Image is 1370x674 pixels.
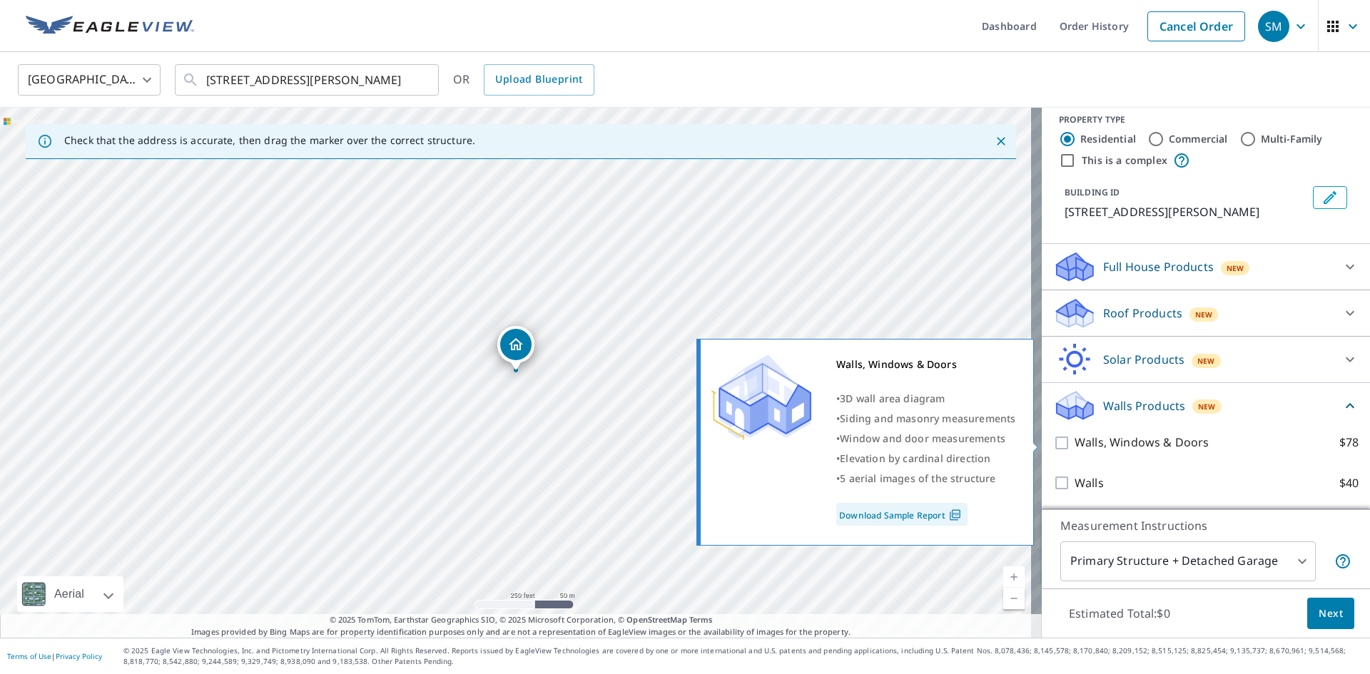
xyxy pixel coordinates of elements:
p: Check that the address is accurate, then drag the marker over the correct structure. [64,134,475,147]
a: Privacy Policy [56,651,102,661]
div: Aerial [50,576,88,612]
div: [GEOGRAPHIC_DATA] [18,60,161,100]
a: Current Level 17, Zoom Out [1003,588,1025,609]
button: Next [1307,598,1354,630]
span: 5 aerial images of the structure [840,471,995,485]
p: Walls, Windows & Doors [1075,434,1209,451]
div: Primary Structure + Detached Garage [1060,541,1316,581]
div: Walls ProductsNew [1053,389,1359,422]
img: Pdf Icon [945,509,965,521]
p: | [7,652,102,660]
span: Siding and masonry measurements [840,412,1015,425]
p: Estimated Total: $0 [1057,598,1182,629]
p: $40 [1339,474,1359,492]
div: Roof ProductsNew [1053,296,1359,330]
img: EV Logo [26,16,194,37]
button: Edit building 1 [1313,186,1347,209]
p: Walls Products [1103,397,1185,414]
div: • [836,429,1015,449]
button: Close [992,132,1010,150]
a: Terms [689,614,713,625]
span: Upload Blueprint [495,71,582,88]
div: Aerial [17,576,123,612]
input: Search by address or latitude-longitude [206,60,410,100]
div: • [836,469,1015,489]
label: This is a complex [1082,153,1167,168]
div: PROPERTY TYPE [1059,113,1353,126]
label: Multi-Family [1261,132,1323,146]
span: Window and door measurements [840,432,1005,445]
span: 3D wall area diagram [840,392,945,405]
p: Measurement Instructions [1060,517,1351,534]
p: Solar Products [1103,351,1184,368]
span: Next [1319,605,1343,623]
p: © 2025 Eagle View Technologies, Inc. and Pictometry International Corp. All Rights Reserved. Repo... [123,645,1363,667]
img: Premium [711,354,811,440]
div: • [836,409,1015,429]
div: Solar ProductsNew [1053,342,1359,377]
div: Dropped pin, building 1, Residential property, 5325 Lofton Ct Mason, OH 45040 [497,326,534,370]
span: Elevation by cardinal direction [840,451,990,465]
a: Current Level 17, Zoom In [1003,566,1025,588]
p: Roof Products [1103,305,1182,322]
a: OpenStreetMap [626,614,686,625]
label: Residential [1080,132,1136,146]
div: Walls, Windows & Doors [836,354,1015,374]
p: BUILDING ID [1065,186,1120,198]
p: $78 [1339,434,1359,451]
a: Download Sample Report [836,503,968,526]
div: • [836,389,1015,409]
span: Your report will include the primary structure and a detached garage if one exists. [1334,553,1351,570]
label: Commercial [1169,132,1228,146]
span: New [1197,355,1215,367]
a: Upload Blueprint [484,64,594,96]
div: SM [1258,11,1289,42]
span: New [1227,262,1244,274]
span: New [1198,401,1216,412]
p: Walls [1075,474,1104,492]
p: Full House Products [1103,258,1214,275]
div: Full House ProductsNew [1053,250,1359,284]
span: © 2025 TomTom, Earthstar Geographics SIO, © 2025 Microsoft Corporation, © [330,614,713,626]
span: New [1195,309,1213,320]
p: [STREET_ADDRESS][PERSON_NAME] [1065,203,1307,220]
a: Cancel Order [1147,11,1245,41]
div: OR [453,64,594,96]
div: • [836,449,1015,469]
a: Terms of Use [7,651,51,661]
